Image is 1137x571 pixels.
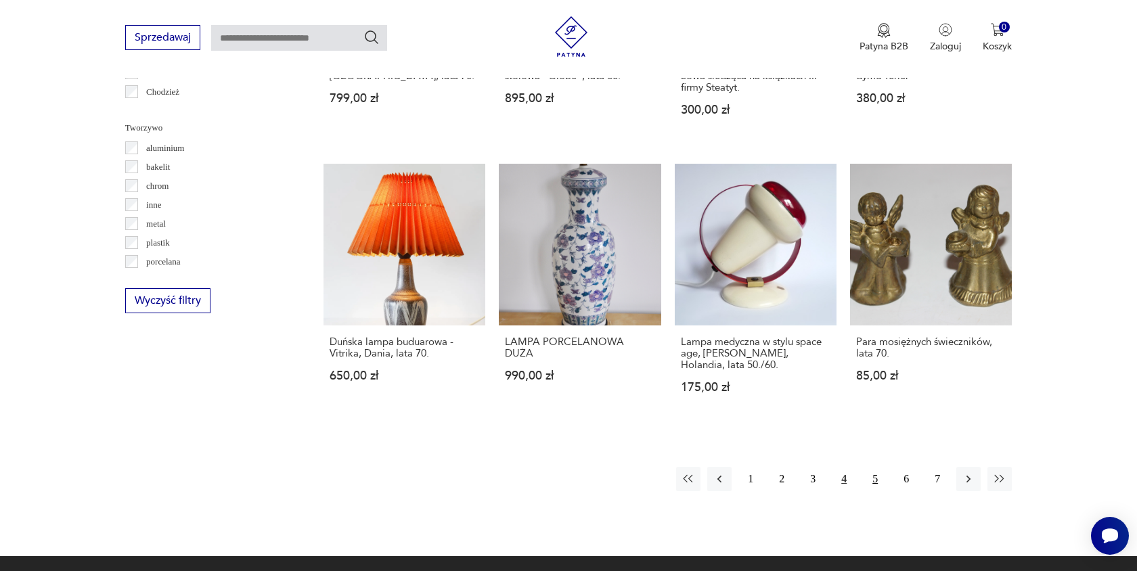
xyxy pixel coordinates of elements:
[877,23,891,38] img: Ikona medalu
[505,336,654,359] h3: LAMPA PORCELANOWA DUŻA
[330,370,479,382] p: 650,00 zł
[146,216,166,231] p: metal
[146,85,179,99] p: Chodzież
[146,104,179,118] p: Ćmielów
[856,336,1006,359] h3: Para mosiężnych świeczników, lata 70.
[681,336,830,371] h3: Lampa medyczna w stylu space age, [PERSON_NAME], Holandia, lata 50./60.
[850,164,1012,419] a: Para mosiężnych świeczników, lata 70.Para mosiężnych świeczników, lata 70.85,00 zł
[505,93,654,104] p: 895,00 zł
[863,467,887,491] button: 5
[860,40,908,53] p: Patyna B2B
[856,93,1006,104] p: 380,00 zł
[146,141,184,156] p: aluminium
[330,93,479,104] p: 799,00 zł
[499,164,661,419] a: LAMPA PORCELANOWA DUŻALAMPA PORCELANOWA DUŻA990,00 zł
[675,164,837,419] a: Lampa medyczna w stylu space age, Phillips, Holandia, lata 50./60.Lampa medyczna w stylu space ag...
[125,120,291,135] p: Tworzywo
[770,467,794,491] button: 2
[801,467,825,491] button: 3
[856,370,1006,382] p: 85,00 zł
[330,336,479,359] h3: Duńska lampa buduarowa - Vitrika, Dania, lata 70.
[999,22,1010,33] div: 0
[894,467,918,491] button: 6
[324,164,485,419] a: Duńska lampa buduarowa - Vitrika, Dania, lata 70.Duńska lampa buduarowa - Vitrika, Dania, lata 70...
[930,23,961,53] button: Zaloguj
[125,25,200,50] button: Sprzedawaj
[146,179,169,193] p: chrom
[860,23,908,53] a: Ikona medaluPatyna B2B
[146,235,170,250] p: plastik
[738,467,763,491] button: 1
[681,382,830,393] p: 175,00 zł
[505,370,654,382] p: 990,00 zł
[125,288,210,313] button: Wyczyść filtry
[146,198,161,212] p: inne
[330,59,479,82] h3: Lampa stołowa, AKA Electric, [GEOGRAPHIC_DATA], lata 70.
[832,467,856,491] button: 4
[146,160,170,175] p: bakelit
[363,29,380,45] button: Szukaj
[860,23,908,53] button: Patyna B2B
[681,104,830,116] p: 300,00 zł
[681,59,830,93] h3: Lampka / pochłaniacz dymu Sowa siedząca na książkach III firmy Steatyt.
[983,23,1012,53] button: 0Koszyk
[983,40,1012,53] p: Koszyk
[146,254,181,269] p: porcelana
[505,59,654,82] h3: [PERSON_NAME], duża lampa stołowa "Globe", lata 60.
[991,23,1004,37] img: Ikona koszyka
[925,467,950,491] button: 7
[146,273,173,288] p: porcelit
[125,34,200,43] a: Sprzedawaj
[1091,517,1129,555] iframe: Smartsupp widget button
[930,40,961,53] p: Zaloguj
[856,59,1006,82] h3: Steatyt, lampka / pochłaniacz dymu Terier
[551,16,592,57] img: Patyna - sklep z meblami i dekoracjami vintage
[939,23,952,37] img: Ikonka użytkownika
